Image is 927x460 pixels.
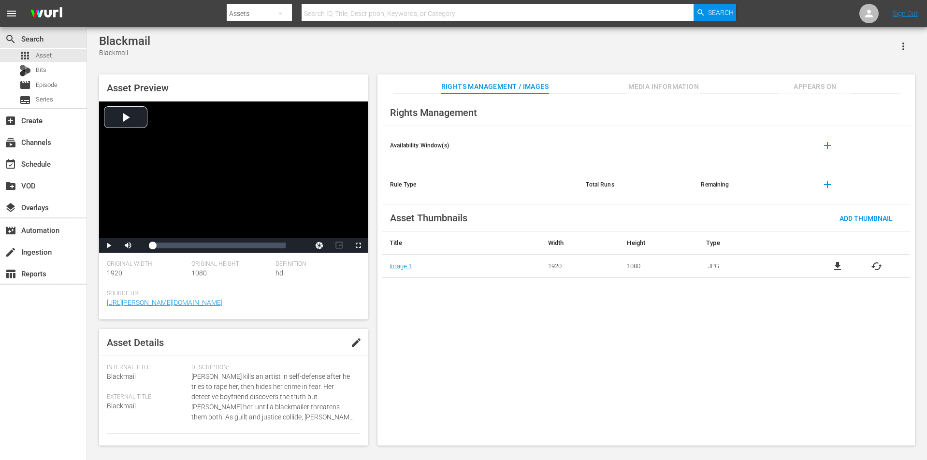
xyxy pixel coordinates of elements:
[36,65,46,75] span: Bits
[5,33,16,45] span: Search
[19,65,31,76] div: Bits
[107,82,169,94] span: Asset Preview
[36,51,52,60] span: Asset
[107,393,187,401] span: External Title:
[5,158,16,170] span: Schedule
[275,446,355,453] span: Type
[99,238,118,253] button: Play
[23,2,70,25] img: ans4CAIJ8jUAAAAAAAAAAAAAAAAAAAAAAAAgQb4GAAAAAAAAAAAAAAAAAAAAAAAAJMjXAAAAAAAAAAAAAAAAAAAAAAAAgAT5G...
[36,80,58,90] span: Episode
[871,260,883,272] button: cached
[107,446,187,453] span: Wurl Id
[541,231,620,255] th: Width
[36,95,53,104] span: Series
[816,134,839,157] button: add
[390,262,412,270] a: Image 1
[107,337,164,348] span: Asset Details
[699,255,804,278] td: .JPG
[5,137,16,148] span: Channels
[832,215,900,222] span: Add Thumbnail
[5,225,16,236] span: Automation
[19,79,31,91] span: Episode
[310,238,329,253] button: Jump To Time
[382,126,578,165] th: Availability Window(s)
[5,268,16,280] span: Reports
[620,255,699,278] td: 1080
[822,140,833,151] span: add
[390,212,467,224] span: Asset Thumbnails
[6,8,17,19] span: menu
[118,238,138,253] button: Mute
[5,246,16,258] span: Ingestion
[107,269,122,277] span: 1920
[627,81,700,93] span: Media Information
[99,101,368,253] div: Video Player
[699,231,804,255] th: Type
[5,202,16,214] span: Overlays
[191,260,271,268] span: Original Height
[779,81,851,93] span: Appears On
[99,48,150,58] div: Blackmail
[191,269,207,277] span: 1080
[191,372,355,422] span: [PERSON_NAME] kills an artist in self-defense after he tries to rape her, then hides her crime in...
[832,209,900,227] button: Add Thumbnail
[191,364,355,372] span: Description:
[5,180,16,192] span: VOD
[693,165,808,204] th: Remaining
[441,81,549,93] span: Rights Management / Images
[832,260,843,272] a: file_download
[620,231,699,255] th: Height
[708,4,734,21] span: Search
[107,402,136,410] span: Blackmail
[107,364,187,372] span: Internal Title:
[107,299,222,306] a: [URL][PERSON_NAME][DOMAIN_NAME]
[541,255,620,278] td: 1920
[578,165,693,204] th: Total Runs
[816,173,839,196] button: add
[99,34,150,48] div: Blackmail
[329,238,348,253] button: Picture-in-Picture
[107,260,187,268] span: Original Width
[382,165,578,204] th: Rule Type
[191,446,271,453] span: Duration
[348,238,368,253] button: Fullscreen
[893,10,918,17] a: Sign Out
[19,94,31,106] span: Series
[350,337,362,348] span: edit
[5,115,16,127] span: Create
[275,260,355,268] span: Definition
[19,50,31,61] span: Asset
[382,231,541,255] th: Title
[107,290,355,298] span: Source Url
[107,373,136,380] span: Blackmail
[152,243,286,248] div: Progress Bar
[694,4,736,21] button: Search
[275,269,283,277] span: hd
[345,331,368,354] button: edit
[822,179,833,190] span: add
[390,107,477,118] span: Rights Management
